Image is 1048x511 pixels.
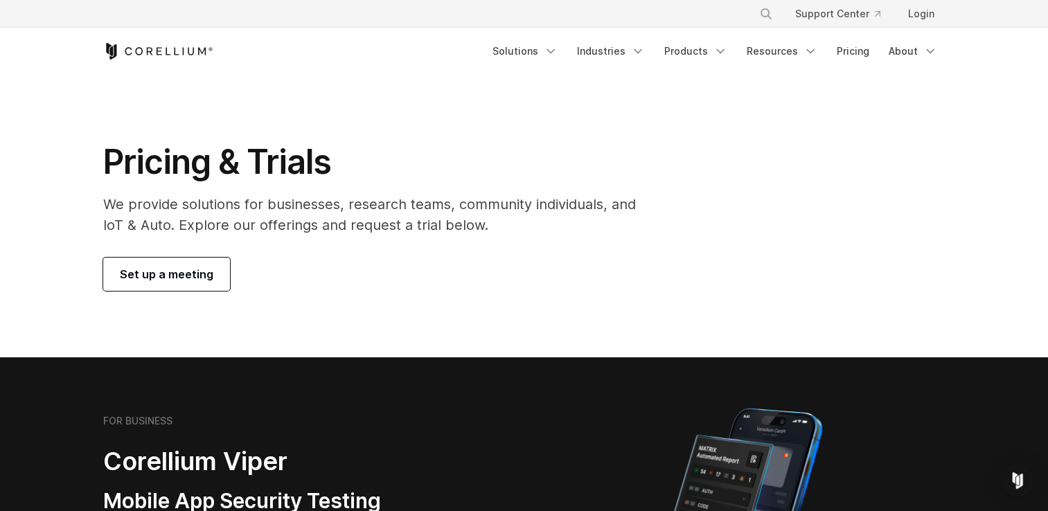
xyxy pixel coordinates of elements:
a: Solutions [484,39,566,64]
button: Search [754,1,779,26]
h2: Corellium Viper [103,446,458,477]
a: About [880,39,945,64]
a: Support Center [784,1,891,26]
a: Products [656,39,736,64]
a: Corellium Home [103,43,213,60]
h6: FOR BUSINESS [103,415,172,427]
div: Navigation Menu [484,39,945,64]
p: We provide solutions for businesses, research teams, community individuals, and IoT & Auto. Explo... [103,194,655,235]
a: Resources [738,39,826,64]
a: Login [897,1,945,26]
a: Pricing [828,39,878,64]
a: Set up a meeting [103,258,230,291]
a: Industries [569,39,653,64]
div: Open Intercom Messenger [1001,464,1034,497]
span: Set up a meeting [120,266,213,283]
h1: Pricing & Trials [103,141,655,183]
div: Navigation Menu [743,1,945,26]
